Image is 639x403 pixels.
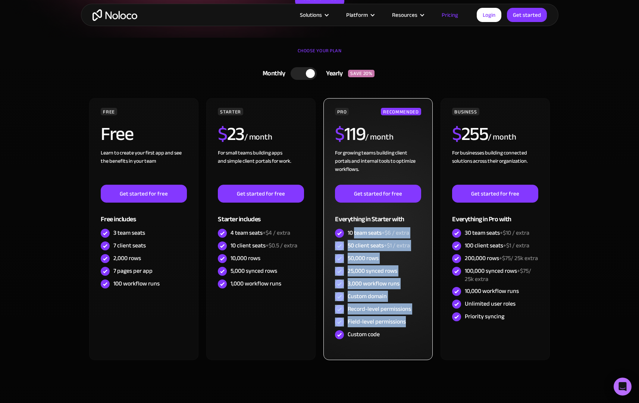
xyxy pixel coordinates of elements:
div: 4 team seats [231,229,290,237]
a: Login [477,8,501,22]
div: / month [488,131,516,143]
span: +$75/ 25k extra [499,253,538,264]
div: Open Intercom Messenger [614,378,632,396]
div: 200,000 rows [465,254,538,262]
div: Solutions [291,10,337,20]
div: 25,000 synced rows [348,267,397,275]
div: 50,000 rows [348,254,379,262]
div: Starter includes [218,203,304,227]
span: $ [218,116,227,151]
div: Priority syncing [465,312,504,321]
h2: 23 [218,125,244,143]
div: 100,000 synced rows [465,267,538,283]
div: 3,000 workflow runs [348,279,400,288]
a: Get started for free [452,185,538,203]
div: For businesses building connected solutions across their organization. ‍ [452,149,538,185]
div: Free includes [101,203,187,227]
div: BUSINESS [452,108,479,115]
div: CHOOSE YOUR PLAN [88,45,551,64]
h2: Free [101,125,133,143]
div: Resources [383,10,432,20]
div: Platform [346,10,368,20]
h2: 255 [452,125,488,143]
div: Learn to create your first app and see the benefits in your team ‍ [101,149,187,185]
div: 7 pages per app [113,267,153,275]
div: Platform [337,10,383,20]
div: Custom code [348,330,380,338]
div: STARTER [218,108,243,115]
span: +$1 / extra [384,240,410,251]
div: Field-level permissions [348,318,406,326]
a: Get started for free [101,185,187,203]
div: 3 team seats [113,229,145,237]
div: Resources [392,10,417,20]
span: $ [452,116,461,151]
div: 100 workflow runs [113,279,160,288]
a: Pricing [432,10,467,20]
div: For growing teams building client portals and internal tools to optimize workflows. [335,149,421,185]
div: SAVE 20% [348,70,375,77]
span: +$4 / extra [263,227,290,238]
div: 1,000 workflow runs [231,279,281,288]
div: 30 team seats [465,229,529,237]
div: 10 team seats [348,229,409,237]
span: +$1 / extra [503,240,529,251]
div: 50 client seats [348,241,410,250]
div: / month [365,131,393,143]
div: Solutions [300,10,322,20]
div: Yearly [317,68,348,79]
div: 100 client seats [465,241,529,250]
div: Unlimited user roles [465,300,516,308]
div: 7 client seats [113,241,146,250]
div: 10,000 rows [231,254,260,262]
div: RECOMMENDED [381,108,421,115]
a: Get started for free [218,185,304,203]
span: +$6 / extra [382,227,409,238]
a: home [93,9,137,21]
div: FREE [101,108,117,115]
div: Monthly [253,68,291,79]
a: Get started [507,8,547,22]
a: Get started for free [335,185,421,203]
span: +$0.5 / extra [266,240,297,251]
div: 10 client seats [231,241,297,250]
div: 10,000 workflow runs [465,287,519,295]
div: For small teams building apps and simple client portals for work. ‍ [218,149,304,185]
div: Custom domain [348,292,387,300]
div: Everything in Pro with [452,203,538,227]
span: +$10 / extra [500,227,529,238]
div: Record-level permissions [348,305,411,313]
h2: 119 [335,125,365,143]
span: +$75/ 25k extra [465,265,531,285]
div: Everything in Starter with [335,203,421,227]
div: 5,000 synced rows [231,267,277,275]
div: / month [244,131,272,143]
div: PRO [335,108,349,115]
div: 2,000 rows [113,254,141,262]
span: $ [335,116,344,151]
